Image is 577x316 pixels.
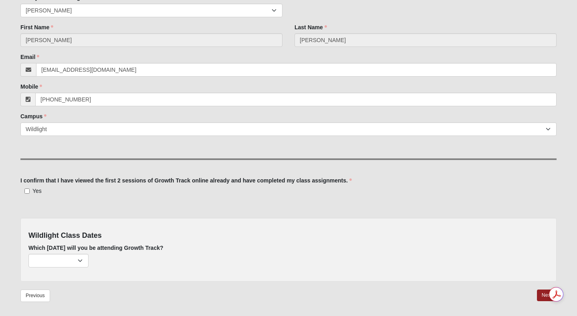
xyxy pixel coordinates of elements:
input: Yes [24,188,30,194]
a: Next [537,290,557,301]
a: Previous [20,290,50,302]
label: Mobile [20,83,42,91]
label: First Name [20,23,53,31]
label: I confirm that I have viewed the first 2 sessions of Growth Track online already and have complet... [20,176,352,184]
label: Email [20,53,39,61]
label: Last Name [295,23,327,31]
span: Yes [32,188,42,194]
label: Campus [20,112,46,120]
label: Which [DATE] will you be attending Growth Track? [28,244,163,252]
h4: Wildlight Class Dates [28,231,549,240]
